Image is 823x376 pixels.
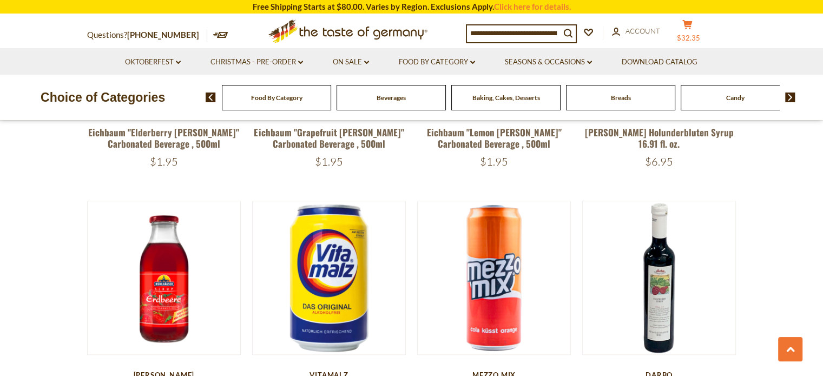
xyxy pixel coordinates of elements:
a: Food By Category [251,94,302,102]
a: Click here for details. [494,2,571,11]
a: Account [612,25,660,37]
a: Eichbaum "Grapefruit [PERSON_NAME]" Carbonated Beverage , 500ml [254,126,404,150]
img: previous arrow [206,93,216,102]
a: Eichbaum "Lemon [PERSON_NAME]" Carbonated Beverage , 500ml [427,126,562,150]
a: Eichbaum "Elderberry [PERSON_NAME]" Carbonated Beverage , 500ml [88,126,239,150]
a: Christmas - PRE-ORDER [210,56,303,68]
a: Breads [611,94,631,102]
span: $32.35 [677,34,700,42]
a: Download Catalog [622,56,697,68]
span: $1.95 [150,155,178,168]
a: Baking, Cakes, Desserts [472,94,540,102]
img: Muehlhauser Erdbeere (Strawberry) Syrup 16.91 fl. oz. [88,201,241,354]
a: Candy [726,94,745,102]
a: [PERSON_NAME] Holunderbluten Syrup 16.91 fl. oz. [585,126,734,150]
p: Questions? [87,28,207,42]
img: Mezzo Mix Cola-Orange Soda in Can, 11.2 oz [418,201,571,354]
span: Account [626,27,660,35]
a: Oktoberfest [125,56,181,68]
span: $1.95 [315,155,343,168]
img: next arrow [785,93,795,102]
a: Beverages [377,94,406,102]
a: [PHONE_NUMBER] [127,30,199,39]
span: $6.95 [645,155,673,168]
img: Vitamalz Original Malt Soda in Can, 11.2 oz [253,201,406,354]
button: $32.35 [671,19,704,47]
span: $1.95 [480,155,508,168]
img: Darbo Austrian Raspberry Syrup 16.9 fl.oz [583,201,736,354]
a: Seasons & Occasions [505,56,592,68]
a: On Sale [333,56,369,68]
a: Food By Category [399,56,475,68]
